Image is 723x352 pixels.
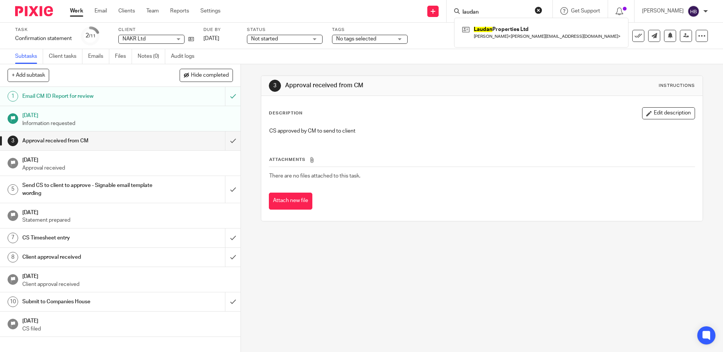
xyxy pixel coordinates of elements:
[269,80,281,92] div: 3
[180,69,233,82] button: Hide completed
[49,49,82,64] a: Client tasks
[22,252,152,263] h1: Client approval received
[642,107,695,119] button: Edit description
[8,184,18,195] div: 5
[247,27,323,33] label: Status
[251,36,278,42] span: Not started
[118,27,194,33] label: Client
[22,154,233,164] h1: [DATE]
[95,7,107,15] a: Email
[22,135,152,147] h1: Approval received from CM
[22,325,233,333] p: CS filed
[200,7,220,15] a: Settings
[191,73,229,79] span: Hide completed
[8,296,18,307] div: 10
[22,207,233,216] h1: [DATE]
[336,36,376,42] span: No tags selected
[22,271,233,280] h1: [DATE]
[22,232,152,244] h1: CS Timesheet entry
[642,7,684,15] p: [PERSON_NAME]
[8,252,18,262] div: 8
[22,91,152,102] h1: Email CM ID Report for review
[89,34,96,38] small: /11
[146,7,159,15] a: Team
[118,7,135,15] a: Clients
[170,7,189,15] a: Reports
[8,91,18,102] div: 1
[571,8,600,14] span: Get Support
[15,49,43,64] a: Subtasks
[22,164,233,172] p: Approval received
[462,9,530,16] input: Search
[269,193,312,210] button: Attach new file
[269,157,306,162] span: Attachments
[269,127,694,135] p: CS approved by CM to send to client
[535,6,542,14] button: Clear
[285,82,498,90] h1: Approval received from CM
[8,233,18,243] div: 7
[332,27,408,33] label: Tags
[22,281,233,288] p: Client approval received
[15,35,72,42] div: Confirmation statement
[203,36,219,41] span: [DATE]
[15,27,72,33] label: Task
[659,83,695,89] div: Instructions
[203,27,237,33] label: Due by
[8,69,49,82] button: + Add subtask
[22,110,233,119] h1: [DATE]
[85,31,96,40] div: 2
[269,173,360,179] span: There are no files attached to this task.
[115,49,132,64] a: Files
[171,49,200,64] a: Audit logs
[22,180,152,199] h1: Send CS to client to approve - Signable email template wording
[687,5,700,17] img: svg%3E
[269,110,303,116] p: Description
[138,49,165,64] a: Notes (0)
[15,6,53,16] img: Pixie
[123,36,146,42] span: NAKR Ltd
[22,296,152,307] h1: Submit to Companies House
[22,120,233,127] p: Information requested
[8,136,18,146] div: 3
[88,49,109,64] a: Emails
[70,7,83,15] a: Work
[22,216,233,224] p: Statement prepared
[22,315,233,325] h1: [DATE]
